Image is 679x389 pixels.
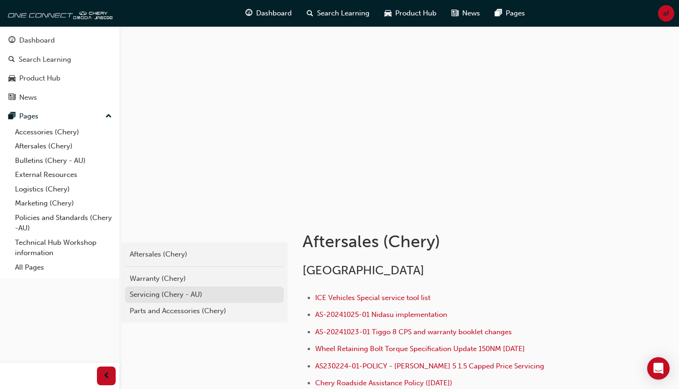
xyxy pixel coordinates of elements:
[11,235,116,260] a: Technical Hub Workshop information
[4,51,116,68] a: Search Learning
[19,73,60,84] div: Product Hub
[663,8,669,19] span: af
[238,4,299,23] a: guage-iconDashboard
[658,5,674,22] button: af
[125,303,284,319] a: Parts and Accessories (Chery)
[11,182,116,197] a: Logistics (Chery)
[19,111,38,122] div: Pages
[444,4,487,23] a: news-iconNews
[303,263,424,278] span: [GEOGRAPHIC_DATA]
[395,8,436,19] span: Product Hub
[315,294,430,302] a: ICE Vehicles Special service tool list
[11,154,116,168] a: Bulletins (Chery - AU)
[105,110,112,123] span: up-icon
[11,125,116,139] a: Accessories (Chery)
[384,7,391,19] span: car-icon
[4,32,116,49] a: Dashboard
[8,112,15,121] span: pages-icon
[8,74,15,83] span: car-icon
[130,249,279,260] div: Aftersales (Chery)
[506,8,525,19] span: Pages
[8,56,15,64] span: search-icon
[451,7,458,19] span: news-icon
[315,362,544,370] a: AS230224-01-POLICY - [PERSON_NAME] 5 1.5 Capped Price Servicing
[130,289,279,300] div: Servicing (Chery - AU)
[307,7,313,19] span: search-icon
[315,345,525,353] a: Wheel Retaining Bolt Torque Specification Update 150NM [DATE]
[245,7,252,19] span: guage-icon
[8,94,15,102] span: news-icon
[8,37,15,45] span: guage-icon
[315,328,512,336] a: AS-20241023-01 Tiggo 8 CPS and warranty booklet changes
[11,196,116,211] a: Marketing (Chery)
[4,108,116,125] button: Pages
[303,231,608,252] h1: Aftersales (Chery)
[19,35,55,46] div: Dashboard
[19,92,37,103] div: News
[130,273,279,284] div: Warranty (Chery)
[487,4,532,23] a: pages-iconPages
[315,379,452,387] a: Chery Roadside Assistance Policy ([DATE])
[4,70,116,87] a: Product Hub
[4,30,116,108] button: DashboardSearch LearningProduct HubNews
[125,246,284,263] a: Aftersales (Chery)
[462,8,480,19] span: News
[647,357,670,380] div: Open Intercom Messenger
[256,8,292,19] span: Dashboard
[103,370,110,382] span: prev-icon
[4,89,116,106] a: News
[11,260,116,275] a: All Pages
[5,4,112,22] img: oneconnect
[11,139,116,154] a: Aftersales (Chery)
[299,4,377,23] a: search-iconSearch Learning
[317,8,369,19] span: Search Learning
[495,7,502,19] span: pages-icon
[125,271,284,287] a: Warranty (Chery)
[130,306,279,316] div: Parts and Accessories (Chery)
[11,211,116,235] a: Policies and Standards (Chery -AU)
[377,4,444,23] a: car-iconProduct Hub
[125,286,284,303] a: Servicing (Chery - AU)
[11,168,116,182] a: External Resources
[315,310,447,319] a: AS-20241025-01 Nidasu implementation
[19,54,71,65] div: Search Learning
